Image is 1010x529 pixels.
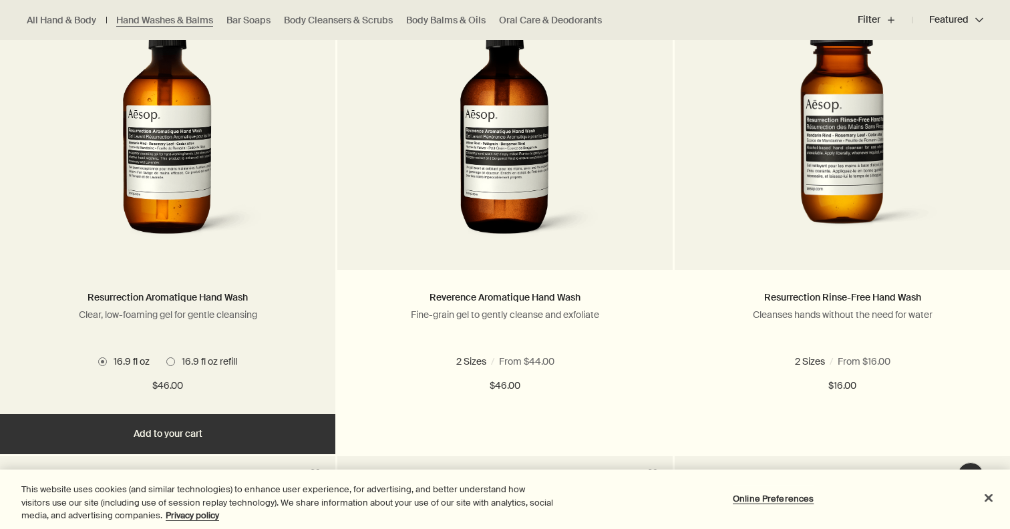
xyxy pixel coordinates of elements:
a: Body Balms & Oils [406,14,486,27]
span: $46.00 [490,378,520,394]
img: Reverence Aromatique Hand Wash with pump [405,3,605,250]
button: Filter [858,4,912,36]
button: Save to cabinet [303,462,327,486]
button: Close [974,483,1003,512]
a: All Hand & Body [27,14,96,27]
a: Hand Washes & Balms [116,14,213,27]
a: Reverence Aromatique Hand Wash with pump [337,3,673,270]
p: Clear, low-foaming gel for gentle cleansing [20,309,315,321]
div: This website uses cookies (and similar technologies) to enhance user experience, for advertising,... [21,483,556,522]
p: Cleanses hands without the need for water [695,309,990,321]
button: Save to cabinet [641,462,665,486]
button: Online Preferences, Opens the preference center dialog [731,485,815,512]
span: 16.9 fl oz [444,355,487,367]
a: Oral Care & Deodorants [499,14,602,27]
span: 1.6 fl oz [795,355,831,367]
a: Resurrection Rinse-Free Hand Wash [764,291,921,303]
p: Fine-grain gel to gently cleanse and exfoliate [357,309,653,321]
span: $46.00 [152,378,183,394]
span: 16.9 fl oz [856,355,899,367]
a: Bar Soaps [226,14,271,27]
button: Featured [912,4,983,36]
a: More information about your privacy, opens in a new tab [166,510,219,521]
a: Body Cleansers & Scrubs [284,14,393,27]
a: Reverence Aromatique Hand Wash [430,291,580,303]
div: Notable formulation [13,468,98,480]
a: Resurrection Rinse-Free Hand Wash in amber plastic bottle [675,3,1010,270]
span: 16.9 fl oz refill [512,355,574,367]
span: 16.9 fl oz [107,355,150,367]
a: Resurrection Aromatique Hand Wash [88,291,248,303]
button: Live Assistance [957,462,984,489]
div: Online only [688,468,735,480]
span: 16.9 fl oz refill [175,355,237,367]
span: $16.00 [828,378,856,394]
img: Resurrection Aromatique Hand Wash with pump [68,3,268,250]
img: Resurrection Rinse-Free Hand Wash in amber plastic bottle [715,3,969,250]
